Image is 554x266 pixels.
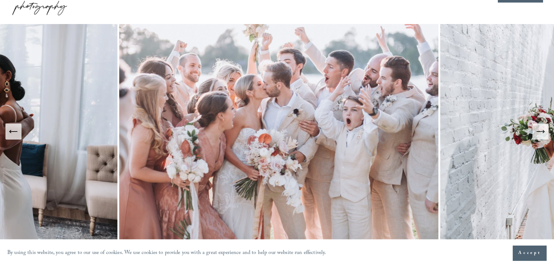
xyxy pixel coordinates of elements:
button: Accept [513,246,547,261]
button: Previous Slide [5,124,22,140]
p: By using this website, you agree to our use of cookies. We use cookies to provide you with a grea... [7,248,326,259]
button: Next Slide [532,124,549,140]
span: Accept [518,250,541,257]
img: A wedding party celebrating outdoors, featuring a bride and groom kissing amidst cheering bridesm... [117,24,441,239]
